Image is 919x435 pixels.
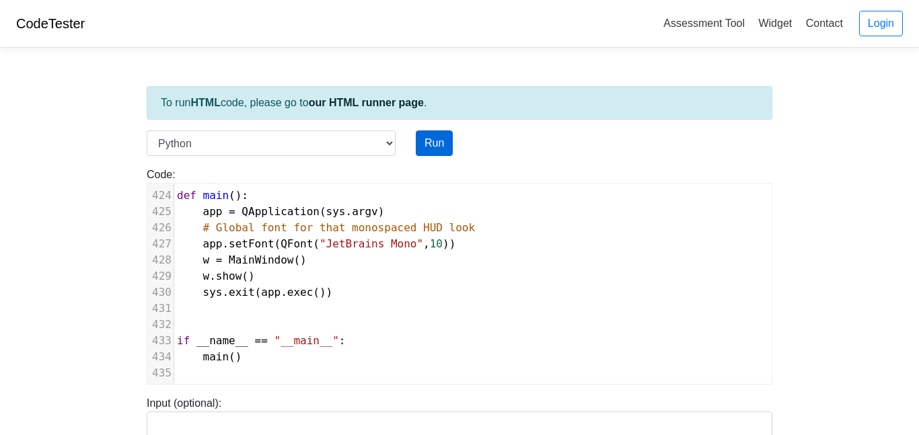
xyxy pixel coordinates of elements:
span: "JetBrains Mono" [320,237,423,250]
span: exec [287,286,314,299]
span: app [261,286,281,299]
span: () [177,253,307,266]
div: 429 [147,268,174,284]
span: . ( . ()) [177,286,332,299]
a: our HTML runner page [309,97,424,108]
span: (): [177,189,248,202]
a: Assessment Tool [658,12,750,34]
div: Code: [137,167,782,385]
div: 434 [147,349,174,365]
a: Contact [801,12,848,34]
span: sys [326,205,346,218]
div: 435 [147,365,174,381]
div: 431 [147,301,174,317]
span: sys [203,286,223,299]
span: w [203,253,210,266]
span: . () [177,270,255,282]
span: . ( ( , )) [177,237,455,250]
a: Login [859,11,903,36]
span: argv [352,205,378,218]
span: 10 [430,237,443,250]
span: __name__ [196,334,248,347]
div: 433 [147,333,174,349]
span: app [203,237,223,250]
span: if [177,334,190,347]
div: 432 [147,317,174,333]
span: = [229,205,235,218]
span: MainWindow [229,253,293,266]
div: 426 [147,220,174,236]
span: QApplication [242,205,320,218]
span: setFont [229,237,274,250]
div: 424 [147,188,174,204]
span: w [203,270,210,282]
span: def [177,189,196,202]
span: main [203,350,229,363]
span: = [216,253,223,266]
span: "__main__" [274,334,339,347]
a: CodeTester [16,16,85,31]
span: # Global font for that monospaced HUD look [203,221,476,234]
span: == [255,334,268,347]
span: exit [229,286,255,299]
span: app [203,205,223,218]
div: To run code, please go to . [147,86,772,120]
div: 425 [147,204,174,220]
strong: HTML [190,97,220,108]
button: Run [416,130,453,156]
div: 428 [147,252,174,268]
span: () [177,350,242,363]
span: show [216,270,242,282]
span: QFont [281,237,313,250]
span: ( . ) [177,205,384,218]
div: 430 [147,284,174,301]
div: 427 [147,236,174,252]
a: Widget [753,12,797,34]
span: : [177,334,346,347]
span: main [203,189,229,202]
